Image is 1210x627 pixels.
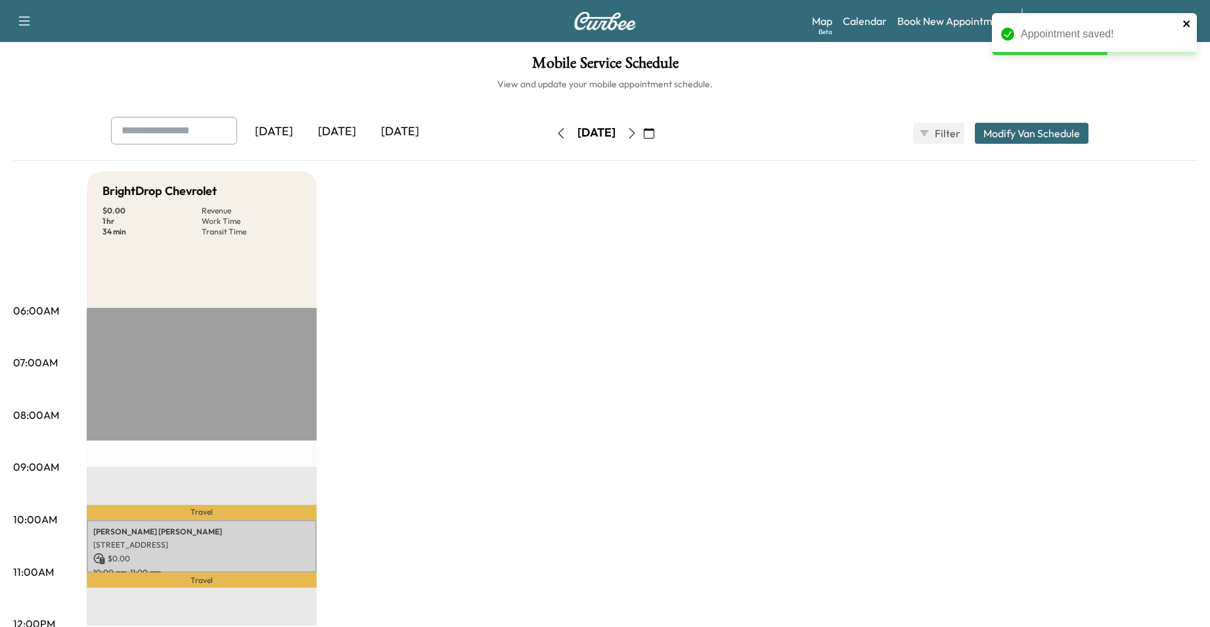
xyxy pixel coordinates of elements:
[13,511,57,527] p: 10:00AM
[897,13,1008,29] a: Book New Appointment
[87,573,317,588] p: Travel
[305,117,369,147] div: [DATE]
[202,227,301,237] p: Transit Time
[102,182,217,200] h5: BrightDrop Chevrolet
[242,117,305,147] div: [DATE]
[202,205,301,216] p: Revenue
[812,13,832,29] a: MapBeta
[13,564,54,580] p: 11:00AM
[1021,26,1178,42] div: Appointment saved!
[843,13,887,29] a: Calendar
[369,117,432,147] div: [DATE]
[93,567,310,578] p: 10:00 am - 11:00 am
[913,123,964,144] button: Filter
[13,459,59,475] p: 09:00AM
[1182,18,1192,29] button: close
[93,540,310,550] p: [STREET_ADDRESS]
[93,527,310,537] p: [PERSON_NAME] [PERSON_NAME]
[202,216,301,227] p: Work Time
[577,125,616,141] div: [DATE]
[13,55,1197,77] h1: Mobile Service Schedule
[102,205,202,216] p: $ 0.00
[93,553,310,565] p: $ 0.00
[13,355,58,370] p: 07:00AM
[818,27,832,37] div: Beta
[13,407,59,423] p: 08:00AM
[13,303,59,318] p: 06:00AM
[102,227,202,237] p: 34 min
[102,216,202,227] p: 1 hr
[573,12,637,30] img: Curbee Logo
[935,125,958,141] span: Filter
[87,505,317,520] p: Travel
[975,123,1088,144] button: Modify Van Schedule
[13,77,1197,91] h6: View and update your mobile appointment schedule.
